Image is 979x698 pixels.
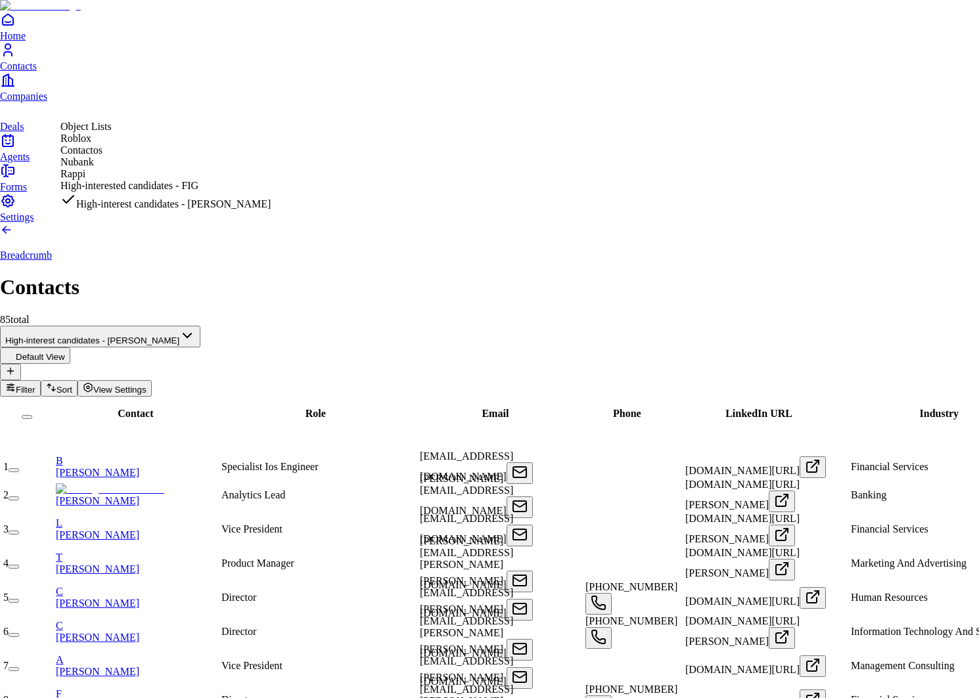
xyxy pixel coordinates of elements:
span: Roblox [60,133,91,144]
span: High-interested candidates - FIG [60,180,198,191]
span: Object Lists [60,121,112,132]
span: Nubank [60,156,94,167]
span: High-interest candidates - [PERSON_NAME] [76,198,271,209]
span: Contactos [60,144,102,156]
span: Rappi [60,168,85,179]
